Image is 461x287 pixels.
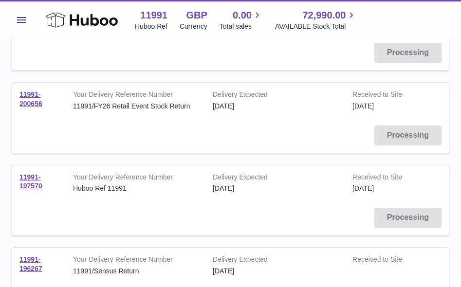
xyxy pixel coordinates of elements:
[180,22,207,31] div: Currency
[352,173,416,184] strong: Received to Site
[73,255,198,267] strong: Your Delivery Reference Number
[73,184,198,193] div: Huboo Ref 11991
[186,9,207,22] strong: GBP
[19,173,42,190] a: 11991-197570
[19,90,42,108] a: 11991-200656
[213,173,338,184] strong: Delivery Expected
[213,90,338,102] strong: Delivery Expected
[19,255,42,272] a: 11991-196267
[73,90,198,102] strong: Your Delivery Reference Number
[213,267,338,276] div: [DATE]
[302,9,346,22] span: 72,990.00
[352,102,374,110] span: [DATE]
[275,9,357,31] a: 72,990.00 AVAILABLE Stock Total
[352,90,416,102] strong: Received to Site
[213,102,338,111] div: [DATE]
[213,184,338,193] div: [DATE]
[135,22,167,31] div: Huboo Ref
[275,22,357,31] span: AVAILABLE Stock Total
[352,255,416,267] strong: Received to Site
[220,9,263,31] a: 0.00 Total sales
[220,22,263,31] span: Total sales
[73,102,198,111] div: 11991/FY26 Retail Event Stock Return
[233,9,252,22] span: 0.00
[73,267,198,276] div: 11991/Sensus Return
[213,255,338,267] strong: Delivery Expected
[73,173,198,184] strong: Your Delivery Reference Number
[352,184,374,192] span: [DATE]
[140,9,167,22] strong: 11991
